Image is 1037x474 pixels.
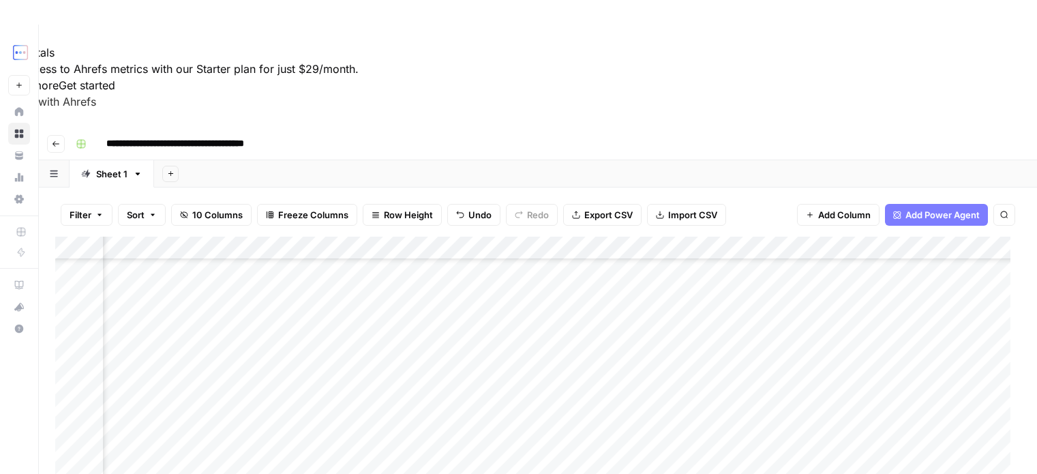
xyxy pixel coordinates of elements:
div: What's new? [9,297,29,317]
a: Your Data [8,145,30,166]
button: Get started [59,77,115,93]
span: Undo [468,208,492,222]
span: Add Power Agent [905,208,980,222]
button: Add Column [797,204,880,226]
button: Import CSV [647,204,726,226]
span: Export CSV [584,208,633,222]
span: 10 Columns [192,208,243,222]
span: Redo [527,208,549,222]
button: Sort [118,204,166,226]
a: Usage [8,166,30,188]
span: Sort [127,208,145,222]
a: AirOps Academy [8,274,30,296]
button: Undo [447,204,500,226]
button: Filter [61,204,112,226]
span: Freeze Columns [278,208,348,222]
button: Help + Support [8,318,30,340]
span: Row Height [384,208,433,222]
button: Redo [506,204,558,226]
a: Settings [8,188,30,210]
a: Sheet 1 [70,160,154,188]
button: Export CSV [563,204,642,226]
span: Import CSV [668,208,717,222]
button: Add Power Agent [885,204,988,226]
button: Freeze Columns [257,204,357,226]
span: Add Column [818,208,871,222]
button: 10 Columns [171,204,252,226]
a: Browse [8,123,30,145]
div: Sheet 1 [96,167,127,181]
button: What's new? [8,296,30,318]
span: Filter [70,208,91,222]
button: Row Height [363,204,442,226]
